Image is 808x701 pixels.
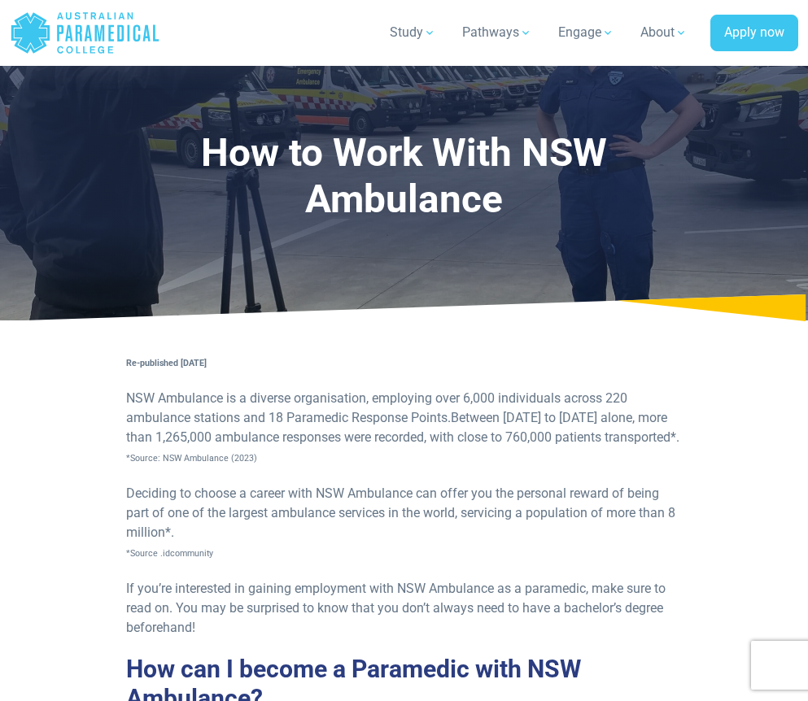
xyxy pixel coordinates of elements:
[10,7,160,59] a: Australian Paramedical College
[631,10,697,55] a: About
[710,15,798,52] a: Apply now
[452,10,542,55] a: Pathways
[126,453,257,464] span: *Source: NSW Ambulance (2023)
[548,10,624,55] a: Engage
[126,358,207,368] strong: Re-published [DATE]
[126,548,213,559] span: *Source .idcommunity
[380,10,446,55] a: Study
[126,484,681,562] p: Deciding to choose a career with NSW Ambulance can offer you the personal reward of being part of...
[126,389,681,467] p: NSW Ambulance is a diverse organisation, employing over 6,000 individuals across 220 ambulance st...
[108,130,700,223] h1: How to Work With NSW Ambulance
[126,579,681,638] p: If you’re interested in gaining employment with NSW Ambulance as a paramedic, make sure to read o...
